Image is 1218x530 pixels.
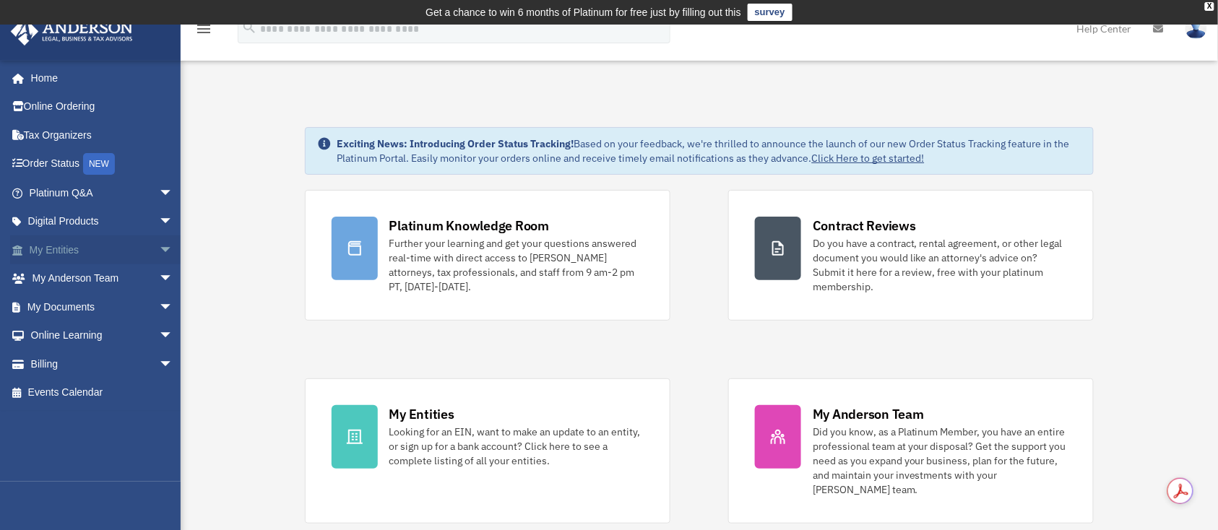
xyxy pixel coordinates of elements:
i: search [241,19,257,35]
a: My Anderson Team Did you know, as a Platinum Member, you have an entire professional team at your... [728,378,1094,524]
span: arrow_drop_down [159,235,188,265]
a: Digital Productsarrow_drop_down [10,207,195,236]
a: Home [10,64,188,92]
div: My Anderson Team [813,405,924,423]
a: Contract Reviews Do you have a contract, rental agreement, or other legal document you would like... [728,190,1094,321]
img: Anderson Advisors Platinum Portal [7,17,137,45]
div: Looking for an EIN, want to make an update to an entity, or sign up for a bank account? Click her... [389,425,644,468]
div: NEW [83,153,115,175]
div: My Entities [389,405,454,423]
a: survey [748,4,792,21]
img: User Pic [1185,18,1207,39]
span: arrow_drop_down [159,264,188,294]
div: Contract Reviews [813,217,916,235]
a: Tax Organizers [10,121,195,149]
strong: Exciting News: Introducing Order Status Tracking! [337,137,574,150]
span: arrow_drop_down [159,321,188,351]
a: Online Learningarrow_drop_down [10,321,195,350]
a: Events Calendar [10,378,195,407]
span: arrow_drop_down [159,349,188,379]
span: arrow_drop_down [159,207,188,237]
a: Billingarrow_drop_down [10,349,195,378]
span: arrow_drop_down [159,178,188,208]
div: Further your learning and get your questions answered real-time with direct access to [PERSON_NAM... [389,236,644,294]
div: Did you know, as a Platinum Member, you have an entire professional team at your disposal? Get th... [813,425,1067,497]
span: arrow_drop_down [159,292,188,322]
div: close [1205,2,1214,11]
a: My Entitiesarrow_drop_down [10,235,195,264]
i: menu [195,20,212,38]
a: Online Ordering [10,92,195,121]
a: My Anderson Teamarrow_drop_down [10,264,195,293]
a: Order StatusNEW [10,149,195,179]
div: Based on your feedback, we're thrilled to announce the launch of our new Order Status Tracking fe... [337,136,1082,165]
a: Platinum Knowledge Room Further your learning and get your questions answered real-time with dire... [305,190,670,321]
div: Get a chance to win 6 months of Platinum for free just by filling out this [426,4,741,21]
a: menu [195,25,212,38]
div: Do you have a contract, rental agreement, or other legal document you would like an attorney's ad... [813,236,1067,294]
div: Platinum Knowledge Room [389,217,550,235]
a: Platinum Q&Aarrow_drop_down [10,178,195,207]
a: My Documentsarrow_drop_down [10,292,195,321]
a: My Entities Looking for an EIN, want to make an update to an entity, or sign up for a bank accoun... [305,378,670,524]
a: Click Here to get started! [812,152,925,165]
